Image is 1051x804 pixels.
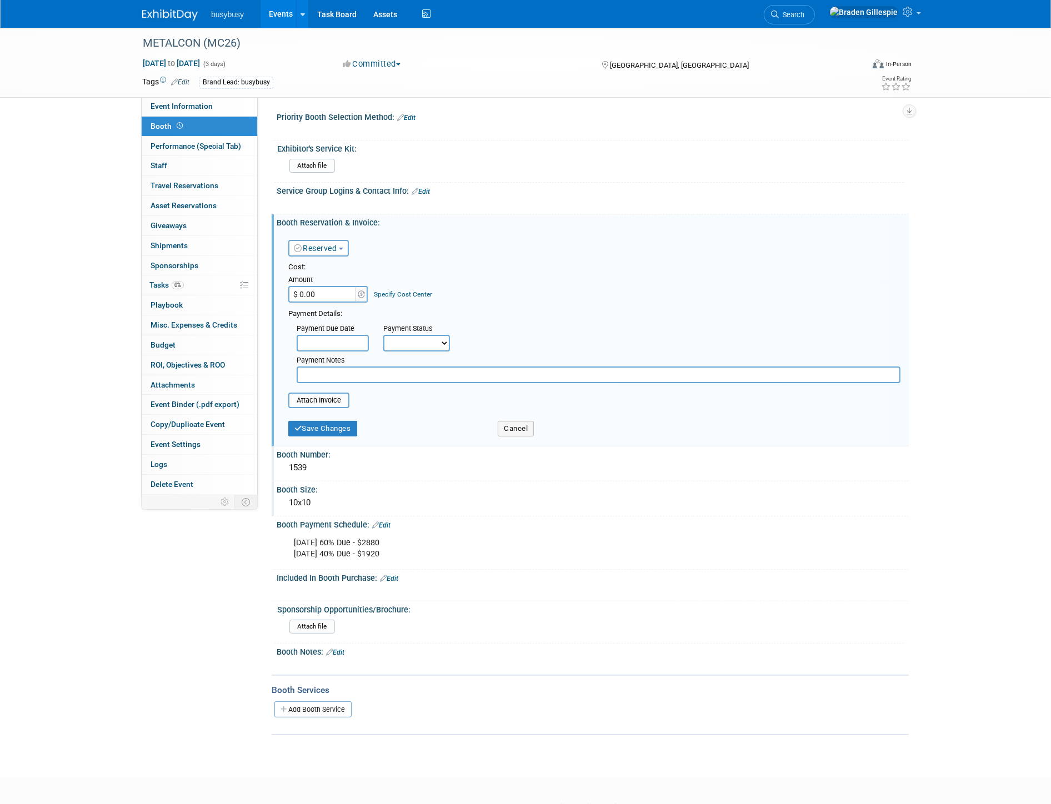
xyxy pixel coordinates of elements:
[277,644,909,658] div: Booth Notes:
[285,494,900,511] div: 10x10
[151,380,195,389] span: Attachments
[151,142,241,150] span: Performance (Special Tab)
[151,400,239,409] span: Event Binder (.pdf export)
[294,244,337,253] a: Reserved
[277,570,909,584] div: Included In Booth Purchase:
[380,575,398,582] a: Edit
[277,601,904,615] div: Sponsorship Opportunities/Brochure:
[211,10,244,19] span: busybusy
[412,188,430,195] a: Edit
[139,33,846,53] div: METALCON (MC26)
[142,295,257,315] a: Playbook
[151,360,225,369] span: ROI, Objectives & ROO
[235,495,258,509] td: Toggle Event Tabs
[277,481,909,495] div: Booth Size:
[151,102,213,110] span: Event Information
[829,6,898,18] img: Braden Gillespie
[277,183,909,197] div: Service Group Logins & Contact Info:
[142,137,257,156] a: Performance (Special Tab)
[142,236,257,255] a: Shipments
[297,324,367,335] div: Payment Due Date
[779,11,804,19] span: Search
[797,58,912,74] div: Event Format
[142,97,257,116] a: Event Information
[873,59,884,68] img: Format-Inperson.png
[288,306,900,319] div: Payment Details:
[142,475,257,494] a: Delete Event
[142,455,257,474] a: Logs
[142,335,257,355] a: Budget
[272,684,909,696] div: Booth Services
[142,58,201,68] span: [DATE] [DATE]
[339,58,405,70] button: Committed
[172,281,184,289] span: 0%
[288,262,900,273] div: Cost:
[151,161,167,170] span: Staff
[286,532,787,565] div: [DATE] 60% Due - $2880 [DATE] 40% Due - $1920
[881,76,911,82] div: Event Rating
[216,495,235,509] td: Personalize Event Tab Strip
[151,480,193,489] span: Delete Event
[277,140,904,154] div: Exhibitor's Service Kit:
[288,275,369,286] div: Amount
[142,76,189,89] td: Tags
[372,521,391,529] a: Edit
[151,122,185,130] span: Booth
[151,261,198,270] span: Sponsorships
[151,440,201,449] span: Event Settings
[171,78,189,86] a: Edit
[374,290,433,298] a: Specify Cost Center
[151,320,237,329] span: Misc. Expenses & Credits
[149,280,184,289] span: Tasks
[288,240,349,257] button: Reserved
[151,201,217,210] span: Asset Reservations
[288,421,357,436] button: Save Changes
[142,315,257,335] a: Misc. Expenses & Credits
[142,156,257,175] a: Staff
[885,60,912,68] div: In-Person
[142,117,257,136] a: Booth
[297,355,900,366] div: Payment Notes
[151,460,167,469] span: Logs
[174,122,185,130] span: Booth not reserved yet
[151,241,188,250] span: Shipments
[142,176,257,195] a: Travel Reservations
[151,221,187,230] span: Giveaways
[151,181,218,190] span: Travel Reservations
[277,516,909,531] div: Booth Payment Schedule:
[142,415,257,434] a: Copy/Duplicate Event
[142,196,257,215] a: Asset Reservations
[142,216,257,235] a: Giveaways
[285,459,900,476] div: 1539
[151,420,225,429] span: Copy/Duplicate Event
[151,340,176,349] span: Budget
[277,214,909,228] div: Booth Reservation & Invoice:
[142,355,257,375] a: ROI, Objectives & ROO
[274,701,352,717] a: Add Booth Service
[142,9,198,21] img: ExhibitDay
[142,275,257,295] a: Tasks0%
[199,77,273,88] div: Brand Lead: busybusy
[277,109,909,123] div: Priority Booth Selection Method:
[142,375,257,395] a: Attachments
[383,324,458,335] div: Payment Status
[764,5,815,24] a: Search
[142,395,257,414] a: Event Binder (.pdf export)
[610,61,749,69] span: [GEOGRAPHIC_DATA], [GEOGRAPHIC_DATA]
[397,114,416,122] a: Edit
[142,435,257,454] a: Event Settings
[498,421,534,436] button: Cancel
[326,649,344,656] a: Edit
[151,300,183,309] span: Playbook
[277,446,909,460] div: Booth Number:
[202,61,226,68] span: (3 days)
[166,59,177,68] span: to
[142,256,257,275] a: Sponsorships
